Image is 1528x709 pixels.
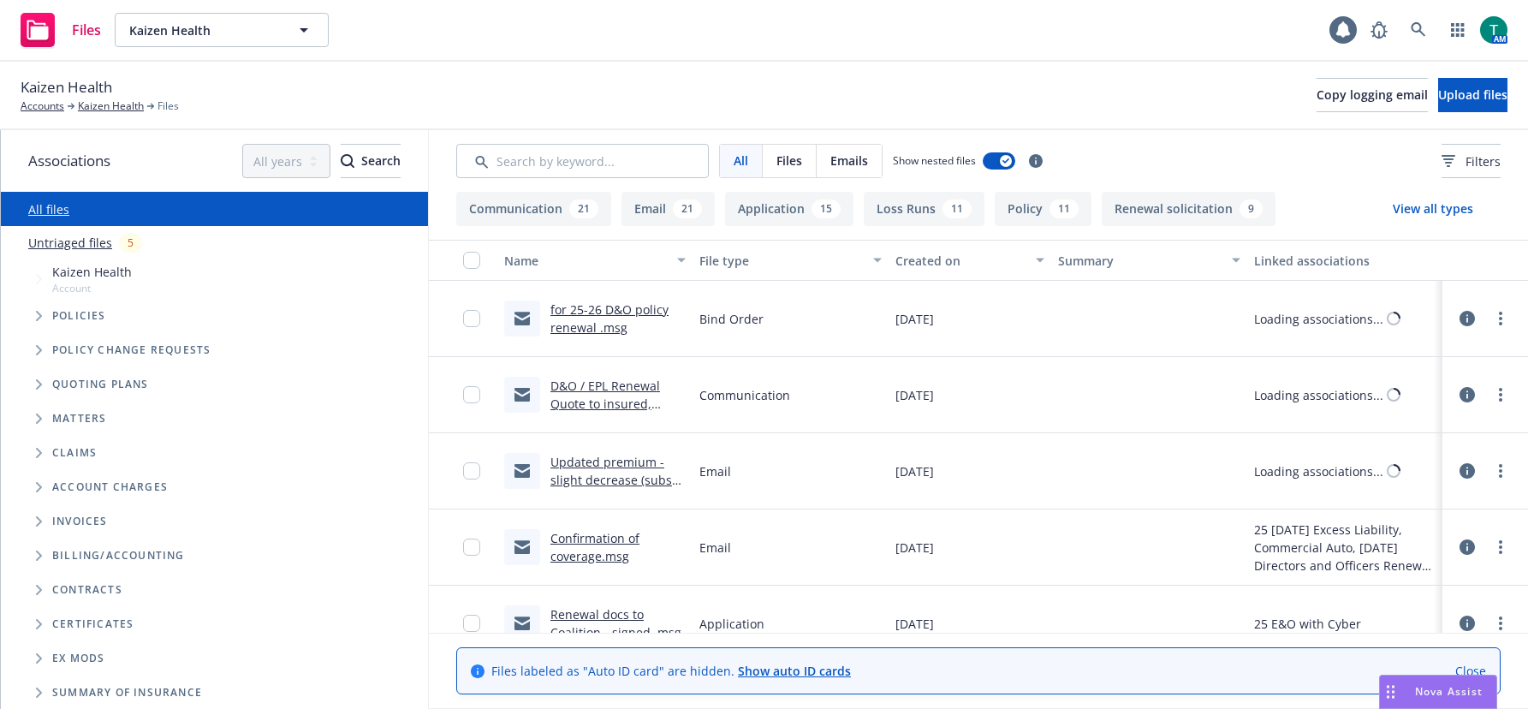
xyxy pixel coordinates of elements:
div: 25 E&O with Cyber [1254,615,1361,633]
button: Policy [995,192,1091,226]
span: Kaizen Health [52,263,132,281]
button: Kaizen Health [115,13,329,47]
a: Accounts [21,98,64,114]
div: Linked associations [1254,252,1436,270]
span: Communication [699,386,790,404]
div: Drag to move [1380,676,1401,708]
button: SearchSearch [341,144,401,178]
div: 21 [673,200,702,218]
button: View all types [1365,192,1501,226]
div: Search [341,145,401,177]
a: Files [14,6,108,54]
span: Certificates [52,619,134,629]
div: Name [504,252,667,270]
a: more [1490,613,1511,634]
a: Close [1455,662,1486,680]
button: Loss Runs [864,192,984,226]
input: Toggle Row Selected [463,462,480,480]
img: photo [1480,16,1507,44]
span: Contracts [52,585,122,595]
span: Email [699,539,731,557]
a: Kaizen Health [78,98,144,114]
div: Loading associations... [1254,386,1383,404]
a: Updated premium - slight decrease (subs removed).msg [550,454,672,506]
span: Account [52,281,132,295]
a: Show auto ID cards [738,663,851,679]
a: Untriaged files [28,234,112,252]
span: Policy change requests [52,345,211,355]
span: Upload files [1438,86,1507,103]
a: Renewal docs to Coalition - signed .msg [550,606,681,640]
span: Summary of insurance [52,688,202,698]
button: Upload files [1438,78,1507,112]
span: Ex Mods [52,653,104,664]
span: Files [72,23,101,37]
span: [DATE] [895,386,934,404]
div: Loading associations... [1254,310,1383,328]
span: Nova Assist [1415,684,1483,699]
input: Toggle Row Selected [463,539,480,556]
span: Copy logging email [1317,86,1428,103]
a: D&O / EPL Renewal Quote to insured, pending Bind order .msg [550,378,663,448]
span: Emails [830,152,868,170]
button: Created on [889,240,1051,281]
input: Toggle Row Selected [463,310,480,327]
input: Select all [463,252,480,269]
a: Confirmation of coverage.msg [550,530,639,564]
div: 15 [812,200,841,218]
span: Filters [1442,152,1501,170]
span: Files [776,152,802,170]
button: Linked associations [1247,240,1442,281]
div: File type [699,252,862,270]
svg: Search [341,154,354,168]
div: 9 [1240,200,1263,218]
button: Nova Assist [1379,675,1497,709]
span: [DATE] [895,615,934,633]
span: Email [699,462,731,480]
div: 5 [119,233,142,253]
span: Account charges [52,482,168,492]
input: Toggle Row Selected [463,386,480,403]
span: Bind Order [699,310,764,328]
a: Report a Bug [1362,13,1396,47]
div: Tree Example [1,259,428,539]
a: Search [1401,13,1436,47]
span: [DATE] [895,462,934,480]
button: Communication [456,192,611,226]
button: Copy logging email [1317,78,1428,112]
div: Loading associations... [1254,462,1383,480]
div: 25 [DATE] Excess Liability, Commercial Auto, [DATE] Directors and Officers Renewal [1254,521,1436,575]
div: Summary [1058,252,1221,270]
span: Kaizen Health [129,21,277,39]
span: Policies [52,311,106,321]
button: Application [725,192,853,226]
a: more [1490,308,1511,329]
span: Filters [1466,152,1501,170]
span: Application [699,615,764,633]
button: Summary [1051,240,1246,281]
div: 21 [569,200,598,218]
span: Claims [52,448,97,458]
button: Filters [1442,144,1501,178]
a: more [1490,537,1511,557]
div: 11 [1049,200,1079,218]
button: Name [497,240,693,281]
a: more [1490,384,1511,405]
a: for 25-26 D&O policy renewal .msg [550,301,669,336]
div: Created on [895,252,1026,270]
span: Associations [28,150,110,172]
span: Files [158,98,179,114]
a: All files [28,201,69,217]
button: Email [621,192,715,226]
a: Switch app [1441,13,1475,47]
span: All [734,152,748,170]
button: File type [693,240,888,281]
span: Files labeled as "Auto ID card" are hidden. [491,662,851,680]
span: Billing/Accounting [52,551,185,561]
span: [DATE] [895,310,934,328]
span: Matters [52,414,106,424]
button: Renewal solicitation [1102,192,1275,226]
span: Show nested files [893,153,976,168]
span: Invoices [52,516,108,527]
input: Search by keyword... [456,144,709,178]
